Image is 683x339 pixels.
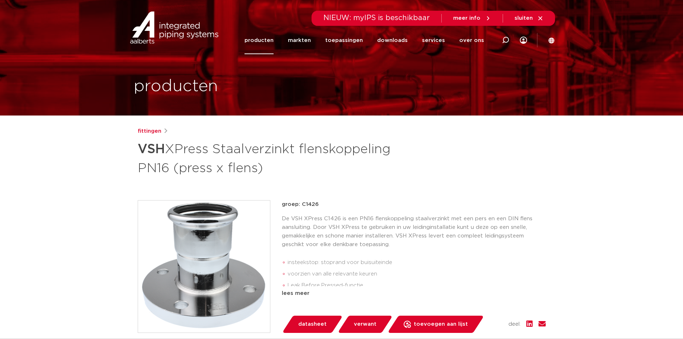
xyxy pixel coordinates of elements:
[414,319,468,330] span: toevoegen aan lijst
[282,316,343,333] a: datasheet
[245,27,274,54] a: producten
[282,200,546,209] p: groep: C1426
[325,27,363,54] a: toepassingen
[514,15,544,22] a: sluiten
[459,27,484,54] a: over ons
[377,27,408,54] a: downloads
[134,75,218,98] h1: producten
[508,320,521,329] span: deel:
[337,316,393,333] a: verwant
[245,27,484,54] nav: Menu
[288,280,546,291] li: Leak Before Pressed-functie
[138,127,161,136] a: fittingen
[354,319,376,330] span: verwant
[138,143,165,156] strong: VSH
[288,27,311,54] a: markten
[138,138,407,177] h1: XPress Staalverzinkt flenskoppeling PN16 (press x flens)
[282,215,546,249] p: De VSH XPress C1426 is een PN16 flenskoppeling staalverzinkt met een pers en een DIN flens aanslu...
[453,15,491,22] a: meer info
[138,201,270,333] img: Product Image for VSH XPress Staalverzinkt flenskoppeling PN16 (press x flens)
[323,14,430,22] span: NIEUW: myIPS is beschikbaar
[422,27,445,54] a: services
[282,289,546,298] div: lees meer
[514,15,533,21] span: sluiten
[288,257,546,268] li: insteekstop: stoprand voor buisuiteinde
[298,319,327,330] span: datasheet
[288,268,546,280] li: voorzien van alle relevante keuren
[453,15,480,21] span: meer info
